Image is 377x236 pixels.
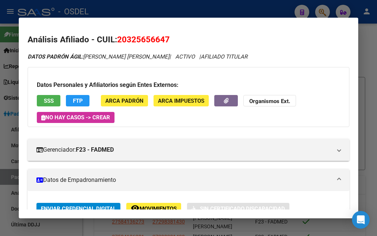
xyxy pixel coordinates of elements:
h2: Análisis Afiliado - CUIL: [28,34,349,46]
button: Organismos Ext. [243,95,296,106]
i: | ACTIVO | [28,53,247,60]
strong: DATOS PADRÓN ÁGIL: [28,53,83,60]
span: Enviar Credencial Digital [41,205,116,212]
mat-expansion-panel-header: Datos de Empadronamiento [28,169,349,191]
span: ARCA Padrón [105,98,144,104]
button: ARCA Impuestos [154,95,209,106]
button: SSS [37,95,60,106]
span: FTP [73,98,83,104]
button: No hay casos -> Crear [37,112,114,123]
span: Movimientos [140,205,177,212]
button: Enviar Credencial Digital [36,203,120,214]
span: Sin Certificado Discapacidad [200,205,285,212]
button: Movimientos [126,203,181,214]
mat-panel-title: Gerenciador: [36,145,332,154]
div: Open Intercom Messenger [352,211,370,229]
span: No hay casos -> Crear [41,114,110,121]
mat-expansion-panel-header: Gerenciador:F23 - FADMED [28,139,349,161]
span: ARCA Impuestos [158,98,204,104]
span: 20325656647 [117,35,170,44]
button: FTP [66,95,89,106]
strong: Organismos Ext. [249,98,290,105]
span: SSS [44,98,54,104]
span: [PERSON_NAME] [PERSON_NAME] [28,53,169,60]
strong: F23 - FADMED [76,145,114,154]
mat-icon: remove_red_eye [131,204,140,212]
span: AFILIADO TITULAR [201,53,247,60]
mat-panel-title: Datos de Empadronamiento [36,176,332,184]
button: Sin Certificado Discapacidad [187,203,289,214]
button: ARCA Padrón [101,95,148,106]
h3: Datos Personales y Afiliatorios según Entes Externos: [37,81,340,89]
